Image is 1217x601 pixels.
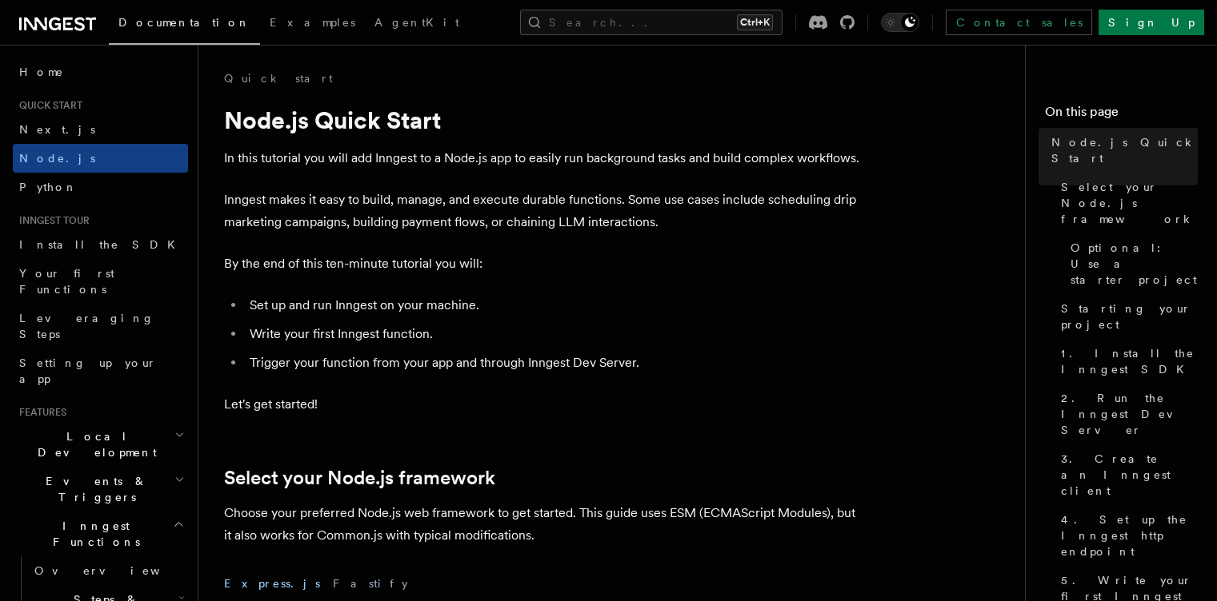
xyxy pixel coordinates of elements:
a: Select your Node.js framework [224,467,495,489]
a: Install the SDK [13,230,188,259]
a: AgentKit [365,5,469,43]
p: Choose your preferred Node.js web framework to get started. This guide uses ESM (ECMAScript Modul... [224,502,864,547]
a: Python [13,173,188,201]
a: Quick start [224,70,333,86]
a: Select your Node.js framework [1055,173,1198,233]
span: Node.js [19,152,95,165]
span: Documentation [118,16,250,29]
a: Next.js [13,115,188,144]
a: Optional: Use a starter project [1064,233,1198,294]
a: Sign Up [1099,10,1204,35]
span: Next.js [19,123,95,136]
a: 3. Create an Inngest client [1055,444,1198,505]
span: Node.js Quick Start [1051,134,1198,166]
span: 2. Run the Inngest Dev Server [1061,390,1198,438]
a: Overview [28,556,188,585]
p: Let's get started! [224,393,864,416]
span: AgentKit [374,16,459,29]
button: Events & Triggers [13,467,188,511]
a: Node.js [13,144,188,173]
a: 2. Run the Inngest Dev Server [1055,384,1198,444]
span: 4. Set up the Inngest http endpoint [1061,511,1198,559]
span: Home [19,64,64,80]
span: Examples [270,16,355,29]
span: Leveraging Steps [19,312,154,340]
button: Inngest Functions [13,511,188,556]
a: Setting up your app [13,348,188,393]
button: Search...Ctrl+K [520,10,783,35]
span: Starting your project [1061,300,1198,332]
a: 1. Install the Inngest SDK [1055,339,1198,384]
span: Local Development [13,428,174,460]
p: In this tutorial you will add Inngest to a Node.js app to easily run background tasks and build c... [224,147,864,169]
span: Events & Triggers [13,473,174,505]
a: 4. Set up the Inngest http endpoint [1055,505,1198,566]
a: Starting your project [1055,294,1198,339]
a: Documentation [109,5,260,45]
a: Node.js Quick Start [1045,128,1198,173]
span: Inngest tour [13,214,90,227]
span: Overview [34,564,199,577]
span: Install the SDK [19,238,185,251]
h4: On this page [1045,102,1198,128]
span: Features [13,406,66,419]
p: By the end of this ten-minute tutorial you will: [224,253,864,275]
span: Your first Functions [19,267,114,296]
a: Contact sales [946,10,1092,35]
button: Toggle dark mode [881,13,919,32]
p: Inngest makes it easy to build, manage, and execute durable functions. Some use cases include sch... [224,189,864,233]
span: 3. Create an Inngest client [1061,451,1198,499]
kbd: Ctrl+K [737,14,773,30]
span: 1. Install the Inngest SDK [1061,345,1198,377]
li: Write your first Inngest function. [245,323,864,345]
span: Select your Node.js framework [1061,179,1198,227]
h1: Node.js Quick Start [224,105,864,134]
li: Set up and run Inngest on your machine. [245,294,864,316]
a: Home [13,58,188,86]
a: Leveraging Steps [13,304,188,348]
button: Local Development [13,422,188,467]
a: Your first Functions [13,259,188,304]
span: Quick start [13,99,82,112]
span: Python [19,181,78,193]
span: Inngest Functions [13,518,173,550]
span: Setting up your app [19,356,157,385]
span: Optional: Use a starter project [1071,240,1198,288]
a: Examples [260,5,365,43]
li: Trigger your function from your app and through Inngest Dev Server. [245,352,864,374]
